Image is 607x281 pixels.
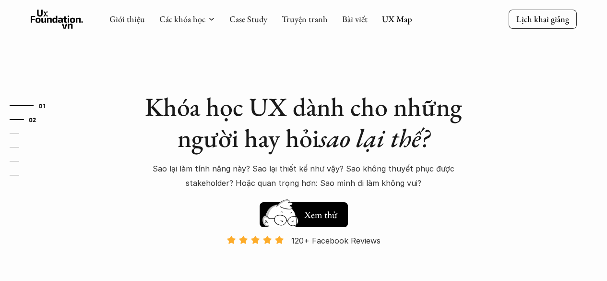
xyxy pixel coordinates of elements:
[303,208,338,221] h5: Xem thử
[136,161,472,191] p: Sao lại làm tính năng này? Sao lại thiết kế như vậy? Sao không thuyết phục được stakeholder? Hoặc...
[319,121,429,155] em: sao lại thế?
[291,233,381,248] p: 120+ Facebook Reviews
[159,13,205,24] a: Các khóa học
[282,13,328,24] a: Truyện tranh
[39,102,46,109] strong: 01
[29,116,36,123] strong: 02
[516,13,569,24] p: Lịch khai giảng
[509,10,577,28] a: Lịch khai giảng
[229,13,267,24] a: Case Study
[342,13,368,24] a: Bài viết
[260,197,348,227] a: Xem thử
[109,13,145,24] a: Giới thiệu
[10,100,55,111] a: 01
[10,114,55,125] a: 02
[136,91,472,154] h1: Khóa học UX dành cho những người hay hỏi
[382,13,412,24] a: UX Map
